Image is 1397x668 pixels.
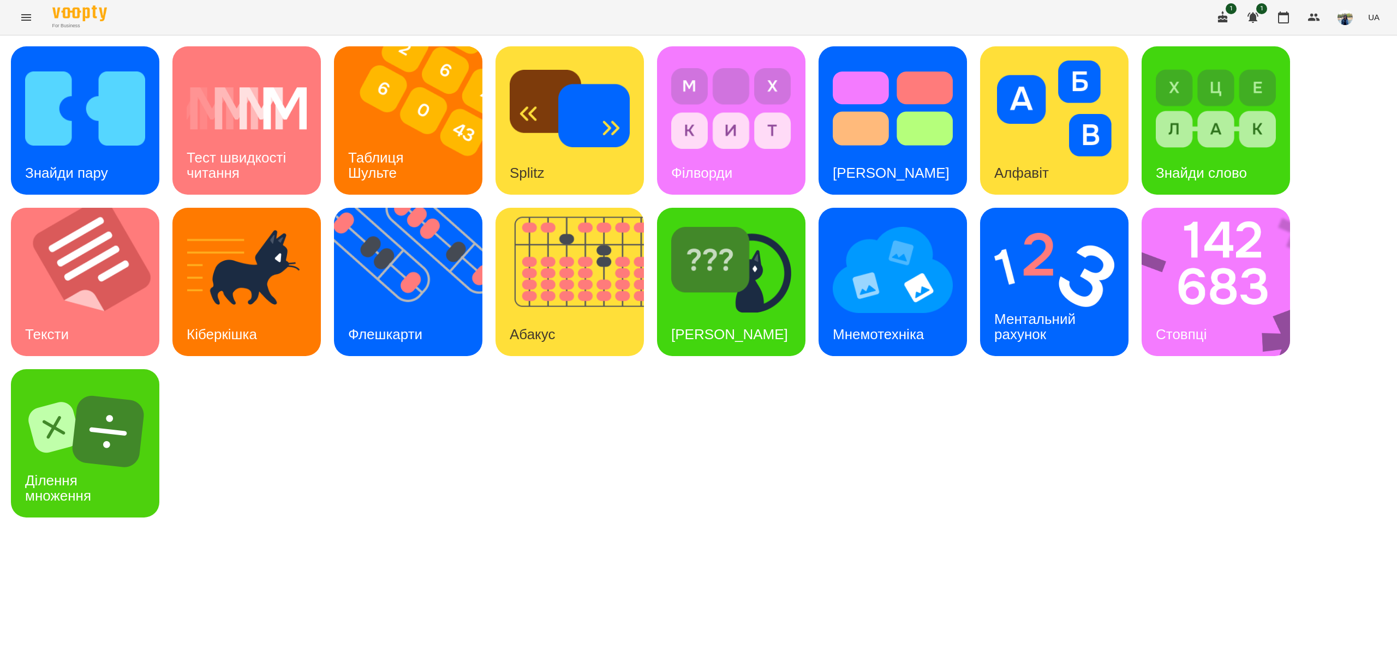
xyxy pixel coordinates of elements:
[833,61,953,157] img: Тест Струпа
[334,208,482,356] a: ФлешкартиФлешкарти
[671,326,788,342] h3: [PERSON_NAME]
[11,208,173,356] img: Тексти
[1142,208,1290,356] a: СтовпціСтовпці
[334,46,482,195] a: Таблиця ШультеТаблиця Шульте
[1338,10,1353,25] img: 79bf113477beb734b35379532aeced2e.jpg
[187,326,257,342] h3: Кіберкішка
[334,208,496,356] img: Флешкарти
[980,208,1129,356] a: Ментальний рахунокМентальний рахунок
[819,46,967,195] a: Тест Струпа[PERSON_NAME]
[348,326,422,342] h3: Флешкарти
[25,472,91,503] h3: Ділення множення
[187,149,290,180] h3: Тест швидкості читання
[11,208,159,356] a: ТекстиТексти
[833,222,953,318] img: Мнемотехніка
[671,165,732,181] h3: Філворди
[495,208,644,356] a: АбакусАбакус
[25,61,145,157] img: Знайди пару
[510,61,630,157] img: Splitz
[1226,3,1237,14] span: 1
[819,208,967,356] a: МнемотехнікаМнемотехніка
[25,326,69,342] h3: Тексти
[13,4,39,31] button: Menu
[25,383,145,479] img: Ділення множення
[833,326,924,342] h3: Мнемотехніка
[187,61,307,157] img: Тест швидкості читання
[1156,326,1207,342] h3: Стовпці
[11,46,159,195] a: Знайди паруЗнайди пару
[994,165,1049,181] h3: Алфавіт
[1142,208,1304,356] img: Стовпці
[510,165,545,181] h3: Splitz
[657,208,805,356] a: Знайди Кіберкішку[PERSON_NAME]
[172,46,321,195] a: Тест швидкості читанняТест швидкості читання
[495,208,658,356] img: Абакус
[348,149,408,180] h3: Таблиця Шульте
[172,208,321,356] a: КіберкішкаКіберкішка
[657,46,805,195] a: ФілвордиФілворди
[495,46,644,195] a: SplitzSplitz
[334,46,496,195] img: Таблиця Шульте
[52,22,107,29] span: For Business
[11,369,159,517] a: Ділення множенняДілення множення
[980,46,1129,195] a: АлфавітАлфавіт
[671,222,791,318] img: Знайди Кіберкішку
[994,311,1079,342] h3: Ментальний рахунок
[1368,11,1380,23] span: UA
[187,222,307,318] img: Кіберкішка
[52,5,107,21] img: Voopty Logo
[1256,3,1267,14] span: 1
[510,326,555,342] h3: Абакус
[994,222,1114,318] img: Ментальний рахунок
[994,61,1114,157] img: Алфавіт
[25,165,108,181] h3: Знайди пару
[1142,46,1290,195] a: Знайди словоЗнайди слово
[1156,165,1247,181] h3: Знайди слово
[1156,61,1276,157] img: Знайди слово
[1364,7,1384,27] button: UA
[833,165,950,181] h3: [PERSON_NAME]
[671,61,791,157] img: Філворди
